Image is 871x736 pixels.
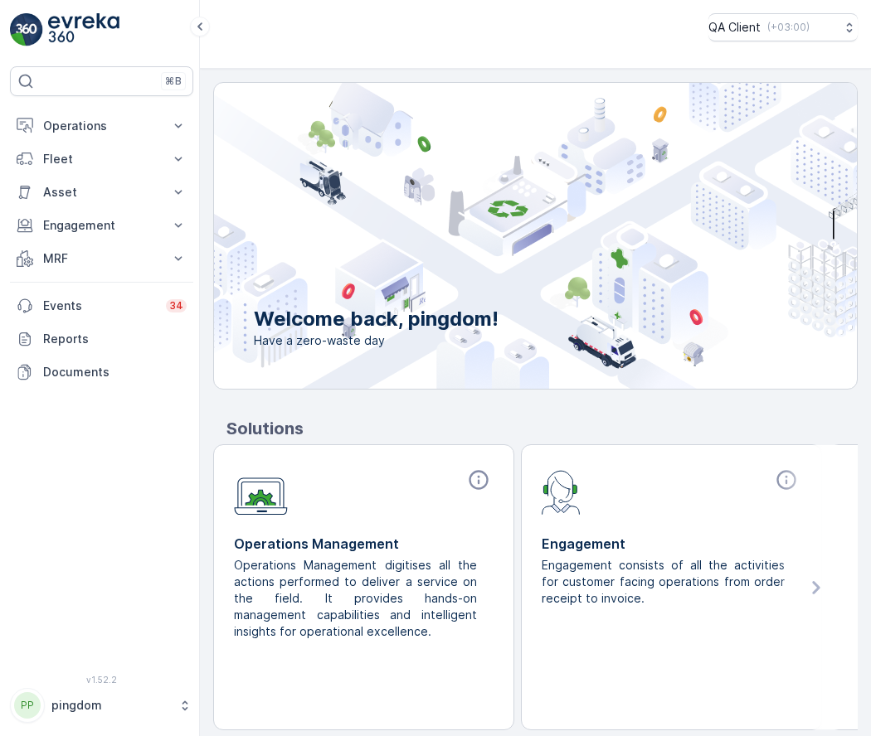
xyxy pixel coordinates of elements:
div: PP [14,692,41,719]
p: Documents [43,364,187,380]
p: Engagement [43,217,160,234]
button: Asset [10,176,193,209]
p: Fleet [43,151,160,167]
img: city illustration [139,83,857,389]
p: Events [43,298,156,314]
p: ( +03:00 ) [767,21,810,34]
p: MRF [43,250,160,267]
p: ⌘B [165,75,182,88]
p: QA Client [708,19,761,36]
p: Welcome back, pingdom! [254,306,499,332]
p: Operations Management [234,534,494,554]
a: Documents [10,356,193,389]
a: Events34 [10,289,193,322]
p: Engagement consists of all the activities for customer facing operations from order receipt to in... [542,557,788,607]
span: v 1.52.2 [10,675,193,685]
button: Fleet [10,143,193,176]
p: Operations Management digitises all the actions performed to deliver a service on the field. It p... [234,557,480,640]
p: pingdom [51,697,170,714]
button: MRF [10,242,193,275]
button: QA Client(+03:00) [708,13,858,41]
p: 34 [169,299,183,312]
p: Engagement [542,534,801,554]
button: PPpingdom [10,688,193,723]
a: Reports [10,322,193,356]
img: logo [10,13,43,46]
span: Have a zero-waste day [254,332,499,349]
p: Reports [43,331,187,347]
button: Engagement [10,209,193,242]
img: logo_light-DOdMpM7g.png [48,13,119,46]
p: Operations [43,118,160,134]
p: Asset [43,184,160,201]
img: module-icon [542,468,581,515]
img: module-icon [234,468,288,516]
button: Operations [10,109,193,143]
p: Solutions [226,416,858,441]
